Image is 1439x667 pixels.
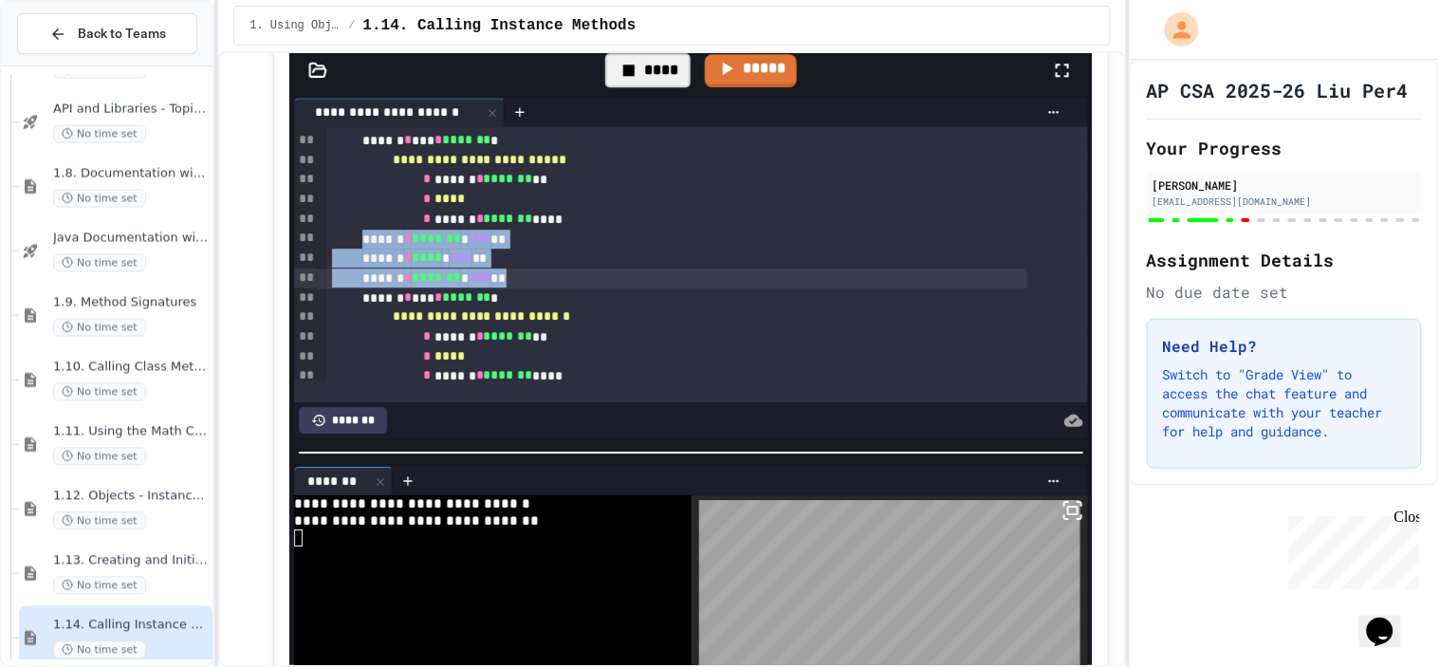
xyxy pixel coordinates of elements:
span: No time set [53,641,146,659]
h3: Need Help? [1163,335,1406,358]
h2: Assignment Details [1147,247,1422,273]
span: No time set [53,190,146,208]
iframe: chat widget [1359,591,1420,648]
span: No time set [53,125,146,143]
span: No time set [53,319,146,337]
div: [PERSON_NAME] [1153,176,1416,194]
p: Switch to "Grade View" to access the chat feature and communicate with your teacher for help and ... [1163,365,1406,441]
div: [EMAIL_ADDRESS][DOMAIN_NAME] [1153,195,1416,209]
h1: AP CSA 2025-26 Liu Per4 [1147,77,1409,103]
button: Back to Teams [17,13,197,54]
span: 1.9. Method Signatures [53,295,209,311]
iframe: chat widget [1282,509,1420,589]
span: No time set [53,448,146,466]
div: My Account [1145,8,1204,51]
div: Chat with us now!Close [8,8,131,120]
span: Java Documentation with Comments - Topic 1.8 [53,231,209,247]
div: No due date set [1147,281,1422,304]
span: Back to Teams [78,24,166,44]
span: 1. Using Objects and Methods [249,18,341,33]
span: No time set [53,254,146,272]
span: No time set [53,577,146,595]
span: 1.10. Calling Class Methods [53,360,209,376]
span: No time set [53,512,146,530]
span: / [348,18,355,33]
span: 1.11. Using the Math Class [53,424,209,440]
span: 1.14. Calling Instance Methods [363,14,636,37]
span: 1.8. Documentation with Comments and Preconditions [53,166,209,182]
h2: Your Progress [1147,135,1422,161]
span: API and Libraries - Topic 1.7 [53,102,209,118]
span: 1.14. Calling Instance Methods [53,618,209,634]
span: 1.12. Objects - Instances of Classes [53,489,209,505]
span: No time set [53,383,146,401]
span: 1.13. Creating and Initializing Objects: Constructors [53,553,209,569]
